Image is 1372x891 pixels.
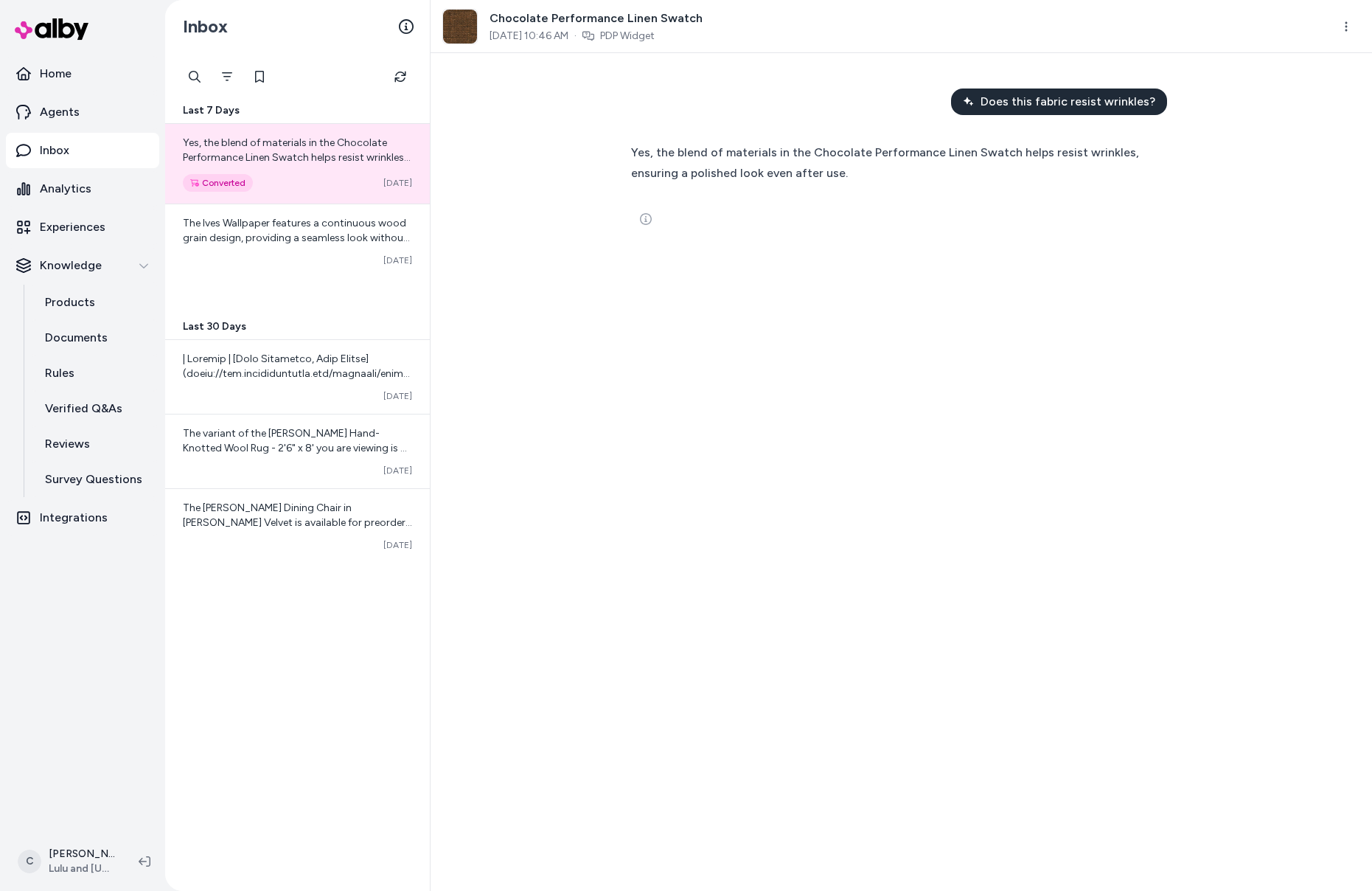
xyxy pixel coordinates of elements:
span: [DATE] [383,465,412,476]
span: Does this fabric resist wrinkles? [981,93,1155,111]
span: [DATE] [383,177,412,189]
a: Products [30,285,159,320]
h2: Inbox [183,15,228,38]
p: Inbox [40,142,69,159]
p: Documents [45,329,108,347]
p: Survey Questions [45,471,142,488]
a: Yes, the blend of materials in the Chocolate Performance Linen Swatch helps resist wrinkles, ensu... [165,124,430,204]
span: C [18,850,41,873]
a: The Ives Wallpaper features a continuous wood grain design, providing a seamless look without a n... [165,204,430,278]
a: Home [6,56,159,91]
button: Filter [212,62,242,91]
span: Yes, the blend of materials in the Chocolate Performance Linen Swatch helps resist wrinkles, ensu... [631,145,1139,180]
p: Rules [45,364,74,382]
a: PDP Widget [600,29,655,44]
button: See more [631,204,661,234]
div: Converted [183,174,253,192]
span: Yes, the blend of materials in the Chocolate Performance Linen Swatch helps resist wrinkles, ensu... [183,136,411,178]
a: Inbox [6,133,159,168]
span: The variant of the [PERSON_NAME] Hand-Knotted Wool Rug - 2'6" x 8' you are viewing is a preorder ... [183,427,407,528]
span: Last 30 Days [183,319,246,334]
p: Home [40,65,72,83]
span: Lulu and [US_STATE] [49,861,115,876]
a: Analytics [6,171,159,207]
span: Chocolate Performance Linen Swatch [490,10,703,27]
a: The variant of the [PERSON_NAME] Hand-Knotted Wool Rug - 2'6" x 8' you are viewing is a preorder ... [165,414,430,488]
a: Reviews [30,426,159,462]
img: Chocolate_Performance_Linen_5e1cac0e-732f-49b0-8c8c-4aa06d9fc834.png [443,10,477,44]
span: [DATE] [383,539,412,551]
img: alby Logo [15,18,88,40]
span: [DATE] [383,390,412,402]
span: Last 7 Days [183,103,240,118]
p: Verified Q&As [45,400,122,417]
p: Knowledge [40,257,102,274]
a: | Loremip | [Dolo Sitametco, Adip Elitse](doeiu://tem.incididuntutla.etd/magnaali/enim-adminimve-... [165,340,430,414]
p: Integrations [40,509,108,527]
p: Agents [40,103,80,121]
a: Agents [6,94,159,130]
a: Experiences [6,209,159,245]
p: Products [45,294,95,311]
p: Experiences [40,218,105,236]
button: C[PERSON_NAME]Lulu and [US_STATE] [9,838,127,885]
button: Knowledge [6,248,159,283]
span: [DATE] [383,254,412,266]
p: [PERSON_NAME] [49,847,115,861]
p: Analytics [40,180,91,198]
span: · [574,29,577,44]
span: [DATE] 10:46 AM [490,29,568,44]
span: The Ives Wallpaper features a continuous wood grain design, providing a seamless look without a n... [183,217,410,259]
a: Verified Q&As [30,391,159,426]
p: Reviews [45,435,90,453]
a: Rules [30,356,159,391]
a: Survey Questions [30,462,159,497]
a: The [PERSON_NAME] Dining Chair in [PERSON_NAME] Velvet is available for preorder with an estimate... [165,488,430,563]
span: The [PERSON_NAME] Dining Chair in [PERSON_NAME] Velvet is available for preorder with an estimate... [183,502,412,588]
a: Integrations [6,500,159,535]
a: Documents [30,320,159,356]
button: Refresh [386,62,415,91]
